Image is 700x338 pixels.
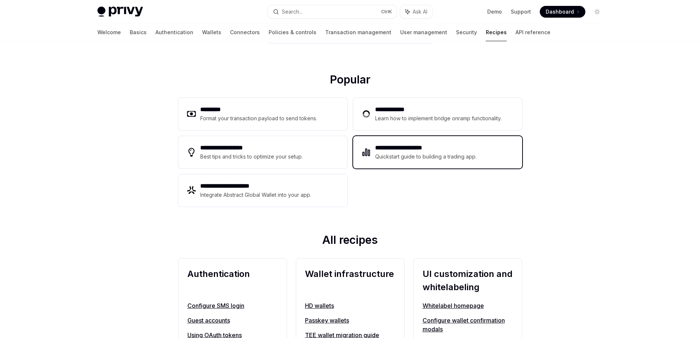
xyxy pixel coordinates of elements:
[423,267,513,294] h2: UI customization and whitelabeling
[187,301,278,310] a: Configure SMS login
[511,8,531,15] a: Support
[200,191,312,199] div: Integrate Abstract Global Wallet into your app.
[282,7,302,16] div: Search...
[540,6,585,18] a: Dashboard
[487,8,502,15] a: Demo
[187,316,278,325] a: Guest accounts
[381,9,392,15] span: Ctrl K
[269,24,316,41] a: Policies & controls
[97,7,143,17] img: light logo
[413,8,427,15] span: Ask AI
[200,114,317,123] div: Format your transaction payload to send tokens.
[178,73,522,89] h2: Popular
[423,301,513,310] a: Whitelabel homepage
[155,24,193,41] a: Authentication
[305,316,395,325] a: Passkey wallets
[325,24,391,41] a: Transaction management
[178,233,522,249] h2: All recipes
[230,24,260,41] a: Connectors
[400,24,447,41] a: User management
[305,267,395,294] h2: Wallet infrastructure
[353,98,522,130] a: **** **** ***Learn how to implement bridge onramp functionality.
[423,316,513,334] a: Configure wallet confirmation modals
[130,24,147,41] a: Basics
[375,152,477,161] div: Quickstart guide to building a trading app.
[400,5,432,18] button: Ask AI
[202,24,221,41] a: Wallets
[268,5,396,18] button: Search...CtrlK
[546,8,574,15] span: Dashboard
[375,114,504,123] div: Learn how to implement bridge onramp functionality.
[456,24,477,41] a: Security
[591,6,603,18] button: Toggle dark mode
[486,24,507,41] a: Recipes
[187,267,278,294] h2: Authentication
[200,152,304,161] div: Best tips and tricks to optimize your setup.
[516,24,550,41] a: API reference
[178,98,347,130] a: **** ****Format your transaction payload to send tokens.
[97,24,121,41] a: Welcome
[305,301,395,310] a: HD wallets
